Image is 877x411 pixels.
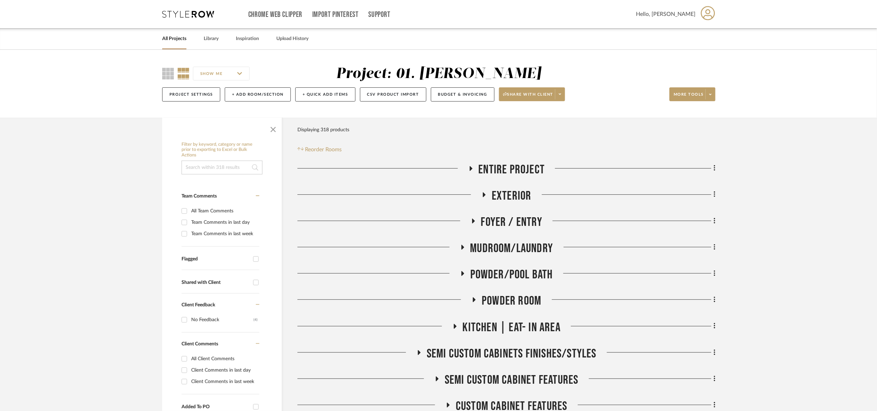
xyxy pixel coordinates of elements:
[481,215,543,230] span: Foyer / Entry
[297,123,349,137] div: Displaying 318 products
[182,194,217,199] span: Team Comments
[470,241,553,256] span: Mudroom/Laundry
[191,314,253,325] div: No Feedback
[182,256,250,262] div: Flagged
[248,12,302,18] a: Chrome Web Clipper
[253,314,258,325] div: (4)
[236,34,259,44] a: Inspiration
[305,145,342,154] span: Reorder Rooms
[266,121,280,135] button: Close
[427,346,597,361] span: Semi Custom Cabinets Finishes/Styles
[445,373,579,388] span: Semi Custom Cabinet Features
[182,404,250,410] div: Added To PO
[479,162,545,177] span: Entire Project
[295,87,356,102] button: + Quick Add Items
[191,228,258,239] div: Team Comments in last week
[312,12,359,18] a: Import Pinterest
[182,342,218,346] span: Client Comments
[191,376,258,387] div: Client Comments in last week
[463,320,561,335] span: Kitchen | Eat- In Area
[276,34,308,44] a: Upload History
[674,92,704,102] span: More tools
[360,87,426,102] button: CSV Product Import
[297,145,342,154] button: Reorder Rooms
[499,87,565,101] button: Share with client
[204,34,219,44] a: Library
[492,189,532,203] span: Exterior
[191,365,258,376] div: Client Comments in last day
[336,67,541,81] div: Project: 01. [PERSON_NAME]
[191,205,258,217] div: All Team Comments
[182,161,262,174] input: Search within 318 results
[670,87,716,101] button: More tools
[191,353,258,364] div: All Client Comments
[470,267,553,282] span: Powder/Pool Bath
[191,217,258,228] div: Team Comments in last day
[182,303,215,307] span: Client Feedback
[482,294,541,308] span: Powder Room
[225,87,291,102] button: + Add Room/Section
[182,142,262,158] h6: Filter by keyword, category or name prior to exporting to Excel or Bulk Actions
[182,280,250,286] div: Shared with Client
[431,87,495,102] button: Budget & Invoicing
[162,87,220,102] button: Project Settings
[162,34,186,44] a: All Projects
[636,10,696,18] span: Hello, [PERSON_NAME]
[369,12,390,18] a: Support
[503,92,554,102] span: Share with client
